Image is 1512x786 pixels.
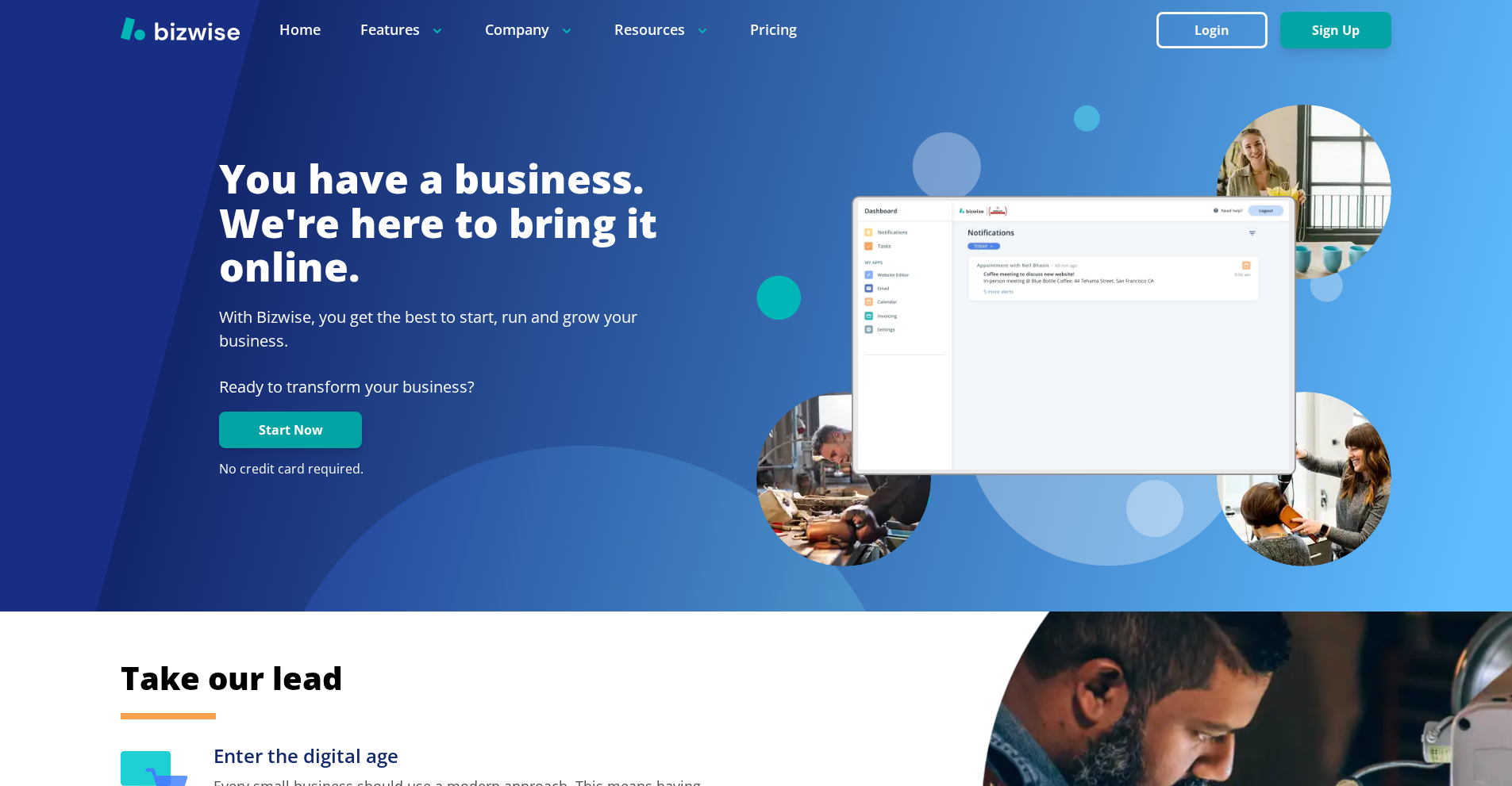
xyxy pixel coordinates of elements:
[360,20,445,40] p: Features
[219,461,657,478] p: No credit card required.
[219,305,657,353] h2: With Bizwise, you get the best to start, run and grow your business.
[219,412,362,448] button: Start Now
[214,743,716,769] h3: Enter the digital age
[485,20,575,40] p: Company
[279,20,321,40] a: Home
[1280,23,1391,38] a: Sign Up
[1156,23,1280,38] a: Login
[219,423,362,438] a: Start Now
[1280,12,1391,48] button: Sign Up
[121,657,1311,700] h2: Take our lead
[750,20,797,40] a: Pricing
[219,375,657,399] p: Ready to transform your business?
[1156,12,1268,48] button: Login
[614,20,710,40] p: Resources
[219,157,657,289] h1: You have a business. We're here to bring it online.
[121,17,240,40] img: Bizwise Logo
